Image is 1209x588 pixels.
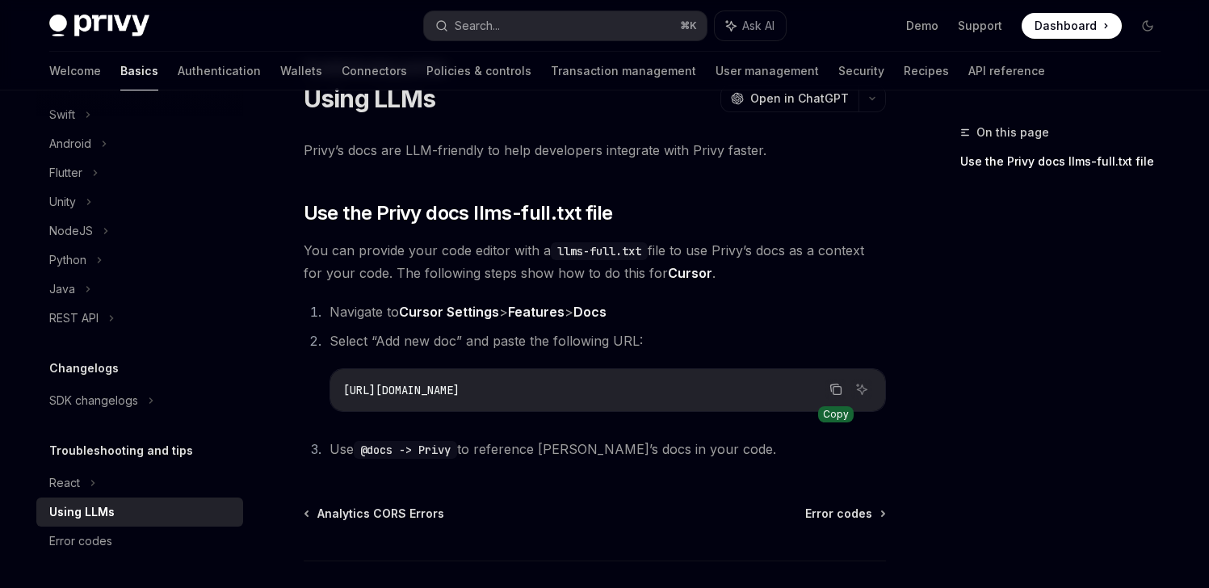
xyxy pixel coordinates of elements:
code: llms-full.txt [551,242,648,260]
a: Policies & controls [426,52,531,90]
a: Wallets [280,52,322,90]
button: Ask AI [851,379,872,400]
a: Security [838,52,884,90]
a: Connectors [342,52,407,90]
div: NodeJS [49,221,93,241]
span: Open in ChatGPT [750,90,849,107]
span: Error codes [805,506,872,522]
a: Cursor [668,265,712,282]
a: Use the Privy docs llms-full.txt file [960,149,1173,174]
div: Search... [455,16,500,36]
button: Open in ChatGPT [720,85,858,112]
a: Recipes [904,52,949,90]
span: Navigate to > > [330,304,607,320]
strong: Features [508,304,565,320]
a: Transaction management [551,52,696,90]
span: ⌘ K [680,19,697,32]
img: dark logo [49,15,149,37]
span: Use the Privy docs llms-full.txt file [304,200,613,226]
a: Welcome [49,52,101,90]
div: SDK changelogs [49,391,138,410]
div: Android [49,134,91,153]
button: Ask AI [715,11,786,40]
span: Select “Add new doc” and paste the following URL: [330,333,643,349]
a: Using LLMs [36,498,243,527]
a: Demo [906,18,938,34]
a: User management [716,52,819,90]
span: Analytics CORS Errors [317,506,444,522]
div: Error codes [49,531,112,551]
div: Unity [49,192,76,212]
div: React [49,473,80,493]
div: Using LLMs [49,502,115,522]
a: Authentication [178,52,261,90]
strong: Cursor Settings [399,304,499,320]
div: Copy [818,406,854,422]
button: Toggle dark mode [1135,13,1161,39]
span: Ask AI [742,18,775,34]
div: Flutter [49,163,82,183]
a: Error codes [36,527,243,556]
h5: Troubleshooting and tips [49,441,193,460]
span: On this page [976,123,1049,142]
span: You can provide your code editor with a file to use Privy’s docs as a context for your code. The ... [304,239,886,284]
span: Dashboard [1035,18,1097,34]
strong: Docs [573,304,607,320]
h1: Using LLMs [304,84,436,113]
div: Python [49,250,86,270]
span: Privy’s docs are LLM-friendly to help developers integrate with Privy faster. [304,139,886,162]
button: Copy the contents from the code block [825,379,846,400]
a: Dashboard [1022,13,1122,39]
a: API reference [968,52,1045,90]
code: @docs -> Privy [354,441,457,459]
a: Support [958,18,1002,34]
a: Basics [120,52,158,90]
a: Analytics CORS Errors [305,506,444,522]
h5: Changelogs [49,359,119,378]
span: Use to reference [PERSON_NAME]’s docs in your code. [330,441,776,457]
div: REST API [49,309,99,328]
button: Search...⌘K [424,11,707,40]
span: [URL][DOMAIN_NAME] [343,383,460,397]
a: Error codes [805,506,884,522]
div: Java [49,279,75,299]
